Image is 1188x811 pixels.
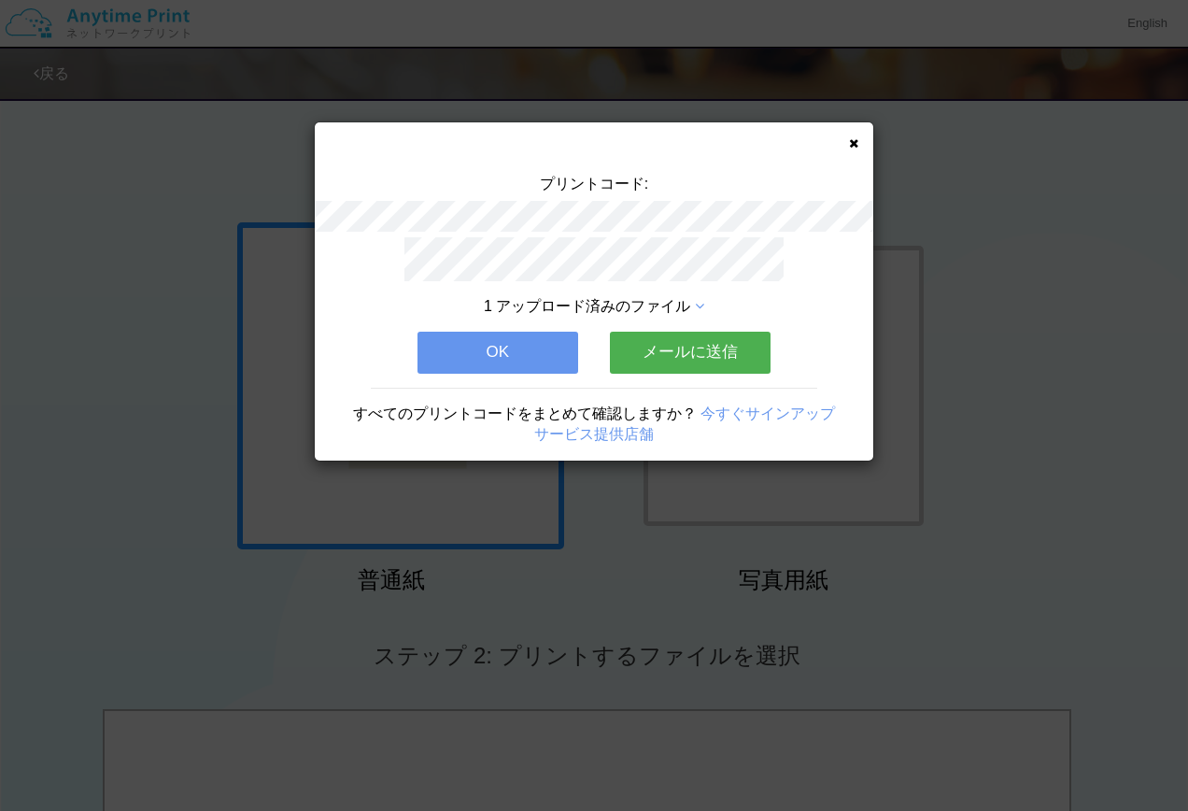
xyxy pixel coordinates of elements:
span: すべてのプリントコードをまとめて確認しますか？ [353,405,697,421]
span: 1 アップロード済みのファイル [484,298,690,314]
a: サービス提供店舗 [534,426,654,442]
a: 今すぐサインアップ [700,405,835,421]
button: メールに送信 [610,332,771,373]
span: プリントコード: [540,176,648,192]
button: OK [417,332,578,373]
